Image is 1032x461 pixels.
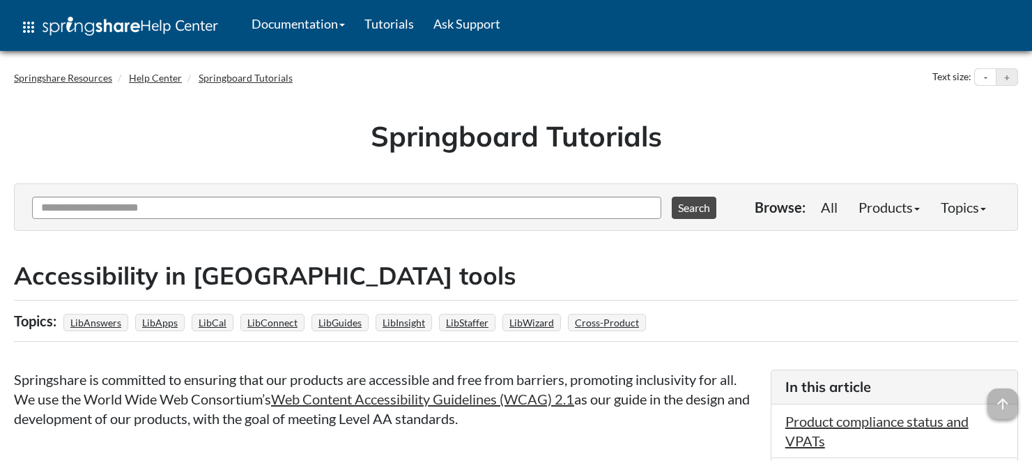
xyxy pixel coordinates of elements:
[672,197,716,219] button: Search
[975,69,996,86] button: Decrease text size
[20,19,37,36] span: apps
[197,312,229,333] a: LibCal
[140,312,180,333] a: LibApps
[380,312,427,333] a: LibInsight
[10,6,228,48] a: apps Help Center
[996,69,1017,86] button: Increase text size
[129,72,182,84] a: Help Center
[507,312,556,333] a: LibWizard
[316,312,364,333] a: LibGuides
[930,193,996,221] a: Topics
[810,193,848,221] a: All
[14,370,757,428] p: Springshare is committed to ensuring that our products are accessible and free from barriers, pro...
[785,377,1003,397] h3: In this article
[14,259,1018,293] h2: Accessibility in [GEOGRAPHIC_DATA] tools
[43,17,140,36] img: Springshare
[573,312,641,333] a: Cross-Product
[355,6,424,41] a: Tutorials
[848,193,930,221] a: Products
[987,388,1018,419] span: arrow_upward
[140,16,218,34] span: Help Center
[444,312,491,333] a: LibStaffer
[755,197,806,217] p: Browse:
[785,413,969,449] a: Product compliance status and VPATs
[987,390,1018,407] a: arrow_upward
[24,116,1008,156] h1: Springboard Tutorials
[930,68,974,86] div: Text size:
[271,391,574,407] a: Web Content Accessibility Guidelines (WCAG) 2.1
[14,308,60,334] div: Topics:
[199,72,293,84] a: Springboard Tutorials
[245,312,300,333] a: LibConnect
[242,6,355,41] a: Documentation
[14,72,112,84] a: Springshare Resources
[68,312,123,333] a: LibAnswers
[424,6,510,41] a: Ask Support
